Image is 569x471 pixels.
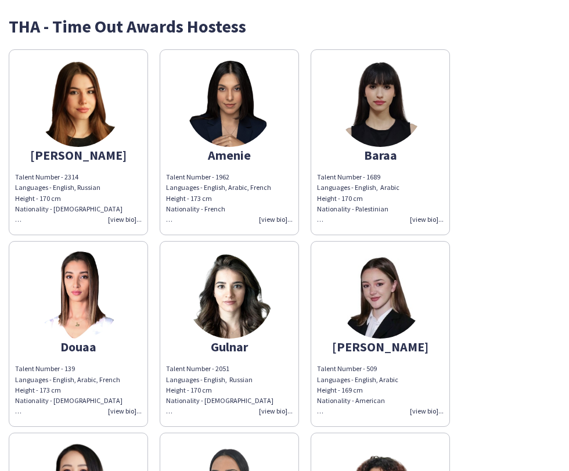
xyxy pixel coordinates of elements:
span: Height - 173 cm [166,194,212,203]
div: Baraa [317,150,444,160]
div: THA - Time Out Awards Hostess [9,17,560,35]
span: Talent Number - 2051 [166,364,229,373]
div: [PERSON_NAME] [15,150,142,160]
span: Talent Number - 1689 [317,172,380,181]
div: Douaa [15,341,142,352]
span: Languages - English, Russian [166,375,253,384]
span: Nationality - Palestinian [317,204,388,213]
img: thumb-0056c755-593a-4839-9add-665399784f4a.png [337,60,424,147]
img: thumb-1cb8dc69-e5d0-42a4-aa5a-12e5c1afdf1f.png [35,251,122,339]
span: Height - 170 cm [166,386,212,394]
span: Height - 170 cm [317,194,363,203]
span: Nationality - [DEMOGRAPHIC_DATA] [166,396,273,405]
span: Talent Number - 509 Languages - English, Arabic Height - 169 cm Nationality - American [317,364,398,415]
span: Languages - English, Arabic [317,183,399,192]
img: thumb-b083d176-5831-489b-b25d-683b51895855.png [35,60,122,147]
div: Gulnar [166,341,293,352]
span: Talent Number - 139 [15,364,75,373]
img: thumb-c678a2b9-936a-4c2b-945c-f67c475878ed.png [186,60,273,147]
div: Languages - English, Arabic, French Height - 173 cm Nationality - [DEMOGRAPHIC_DATA] [15,364,142,416]
span: Talent Number - 1962 [166,172,229,181]
span: Languages - English, Arabic, French [166,183,271,192]
span: Languages - English, Russian Height - 170 cm Nationality - [DEMOGRAPHIC_DATA] [15,183,123,224]
div: Amenie [166,150,293,160]
span: Talent Number - 2314 [15,172,78,181]
div: [PERSON_NAME] [317,341,444,352]
img: thumb-6635f156c0799.jpeg [337,251,424,339]
span: Nationality - French [166,204,225,213]
img: thumb-c1daa408-3f4e-4daf-973d-e9d8305fab80.png [186,251,273,339]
